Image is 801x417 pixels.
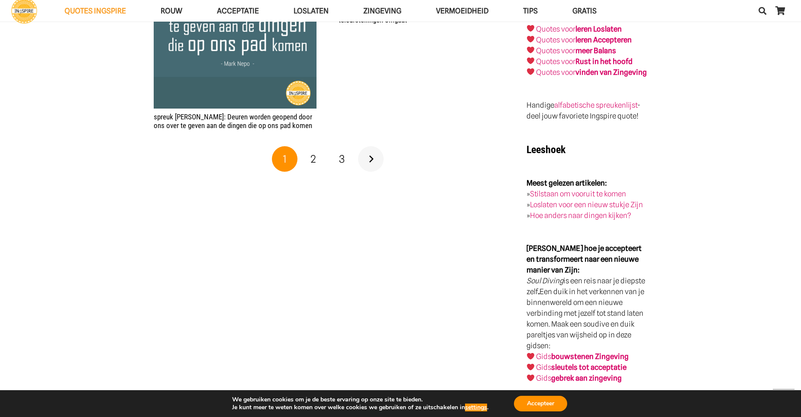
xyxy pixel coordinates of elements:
[551,363,627,372] strong: sleutels tot acceptatie
[526,244,642,274] strong: [PERSON_NAME] hoe je accepteert en transformeert naar een nieuwe manier van Zijn:
[526,243,647,384] p: is een reis naar je diepste zelf Een duik in het verkennen van je binnenwereld om een nieuwe verb...
[554,101,637,109] a: alfabetische spreukenlijst
[526,178,647,221] p: » » »
[527,374,534,382] img: ❤
[436,6,488,15] span: VERMOEIDHEID
[536,374,622,382] a: Gidsgebrek aan zingeving
[300,146,326,172] a: Pagina 2
[232,396,488,404] p: We gebruiken cookies om je de beste ervaring op onze site te bieden.
[161,6,182,15] span: ROUW
[530,200,643,209] a: Loslaten voor een nieuw stukje Zijn
[527,68,534,75] img: ❤
[526,179,607,187] strong: Meest gelezen artikelen:
[536,363,627,372] a: Gidssleutels tot acceptatie
[339,153,345,165] span: 3
[536,352,629,361] a: Gidsbouwstenen Zingeving
[773,389,795,411] a: Terug naar top
[526,144,565,156] strong: Leeshoek
[294,6,329,15] span: Loslaten
[514,396,567,411] button: Accepteer
[526,100,647,122] p: Handige - deel jouw favoriete Ingspire quote!
[523,6,538,15] span: TIPS
[551,374,622,382] strong: gebrek aan zingeving
[575,46,616,55] strong: meer Balans
[536,35,575,44] a: Quotes voor
[530,211,631,220] a: Hoe anders naar dingen kijken?
[575,57,633,66] strong: Rust in het hoofd
[329,146,355,172] a: Pagina 3
[65,6,126,15] span: QUOTES INGSPIRE
[527,46,534,54] img: ❤
[536,46,616,55] a: Quotes voormeer Balans
[272,146,298,172] span: Pagina 1
[232,404,488,411] p: Je kunt meer te weten komen over welke cookies we gebruiken of ze uitschakelen in .
[154,112,312,130] a: spreuk [PERSON_NAME]: Deuren worden geopend door ons over te geven aan de dingen die op ons pad k...
[527,363,534,371] img: ❤
[527,25,534,32] img: ❤
[363,6,401,15] span: Zingeving
[283,153,287,165] span: 1
[527,57,534,64] img: ❤
[536,68,647,77] a: Quotes voorvinden van Zingeving
[551,352,629,361] strong: bouwstenen Zingeving
[527,353,534,360] img: ❤
[465,404,487,411] button: settings
[339,7,466,24] a: wijsheid – succes wordt bepaald hoe je met teleurstellingen omgaat
[526,276,563,285] em: Soul Diving
[536,57,633,66] a: Quotes voorRust in het hoofd
[575,68,647,77] strong: vinden van Zingeving
[575,35,632,44] a: leren Accepteren
[575,25,622,33] a: leren Loslaten
[530,189,626,198] a: Stilstaan om vooruit te komen
[527,35,534,43] img: ❤
[572,6,597,15] span: GRATIS
[310,153,316,165] span: 2
[538,287,539,296] strong: .
[217,6,259,15] span: Acceptatie
[536,25,575,33] a: Quotes voor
